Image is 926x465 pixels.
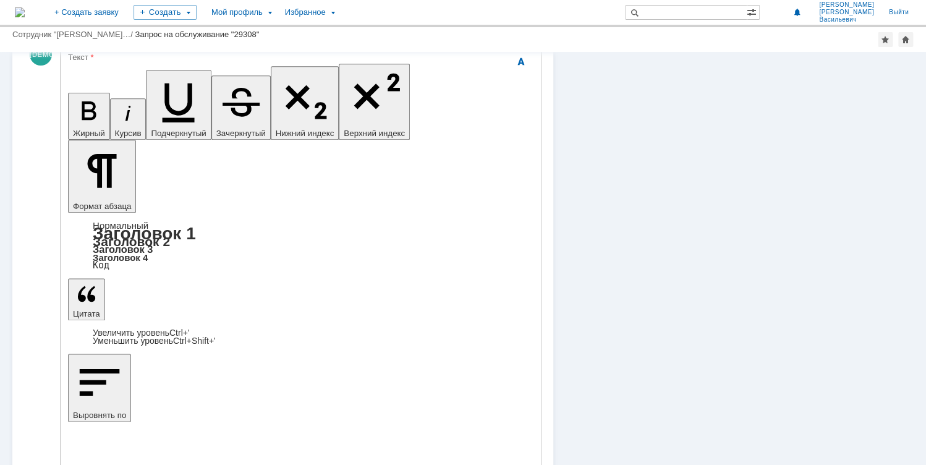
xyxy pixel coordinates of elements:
[819,9,874,16] span: [PERSON_NAME]
[12,30,135,39] div: /
[514,54,529,69] span: Скрыть панель инструментов
[15,7,25,17] a: Перейти на домашнюю страницу
[819,16,874,23] span: Васильевич
[173,336,216,346] span: Ctrl+Shift+'
[68,140,136,213] button: Формат абзаца
[110,98,147,140] button: Курсив
[146,70,211,140] button: Подчеркнутый
[898,32,913,47] div: Сделать домашней страницей
[5,5,182,127] img: 1lQAAAABJRU5ErkJggg==
[93,244,153,255] a: Заголовок 3
[12,30,130,39] a: Сотрудник "[PERSON_NAME]…
[93,336,216,346] a: Decrease
[93,328,190,338] a: Increase
[68,329,533,345] div: Цитата
[134,5,197,20] div: Создать
[73,411,126,420] span: Выровнять по
[68,354,131,422] button: Выровнять по
[73,309,100,318] span: Цитата
[169,328,190,338] span: Ctrl+'
[216,129,266,138] span: Зачеркнутый
[271,66,339,140] button: Нижний индекс
[878,32,893,47] div: Добавить в избранное
[344,129,405,138] span: Верхний индекс
[135,30,260,39] div: Запрос на обслуживание "29308"
[68,93,110,140] button: Жирный
[15,7,25,17] img: logo
[68,278,105,320] button: Цитата
[211,75,271,140] button: Зачеркнутый
[73,202,131,211] span: Формат абзаца
[73,129,105,138] span: Жирный
[747,6,759,17] span: Расширенный поиск
[93,224,196,243] a: Заголовок 1
[339,64,410,140] button: Верхний индекс
[819,1,874,9] span: [PERSON_NAME]
[30,9,511,28] li: Выполнить поиск проблем в модели по инструкции "\\runofsv0001\sapr$\OP\УКЛ_3770\Исправление ошибо...
[93,234,170,249] a: Заголовок 2
[115,129,142,138] span: Курсив
[68,221,533,270] div: Формат абзаца
[151,129,206,138] span: Подчеркнутый
[93,252,148,263] a: Заголовок 4
[30,43,52,66] span: [DEMOGRAPHIC_DATA]
[276,129,334,138] span: Нижний индекс
[93,260,109,271] a: Код
[68,53,531,61] div: Текст
[93,220,148,231] a: Нормальный
[30,28,511,38] li: Выполнить проверку связанности чтобы в линии не было разрывов. При обнаружении разрывов устранить...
